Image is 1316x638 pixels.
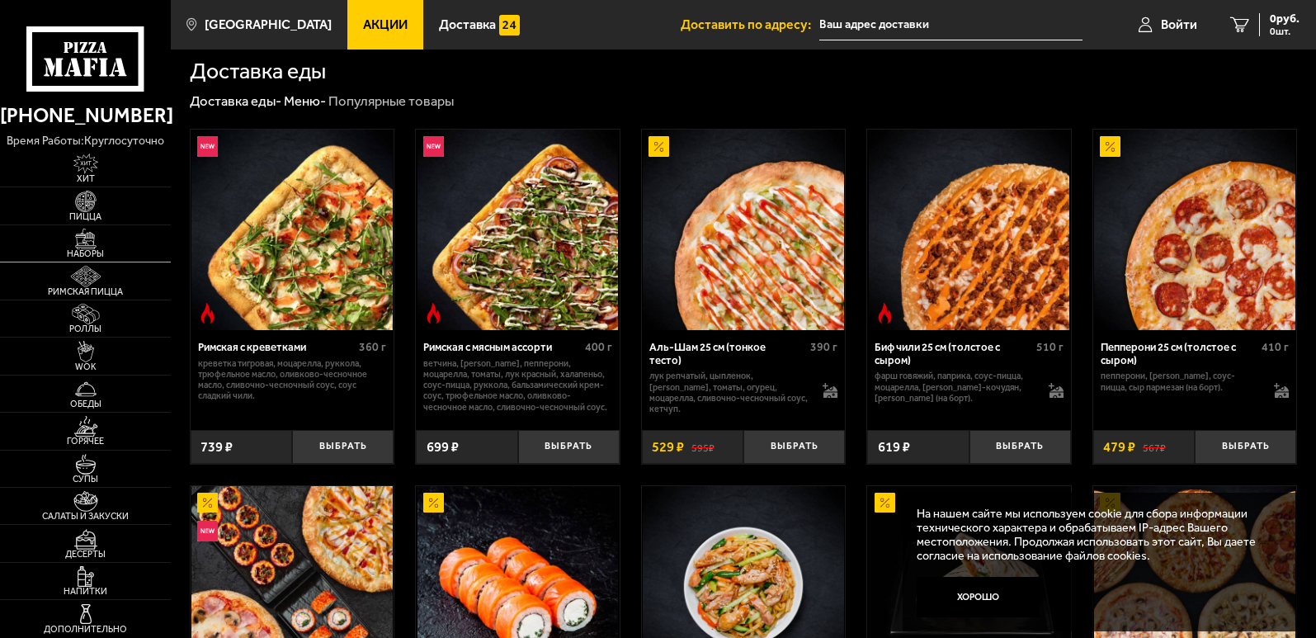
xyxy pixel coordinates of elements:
a: АкционныйПепперони 25 см (толстое с сыром) [1093,130,1297,330]
button: Выбрать [743,430,845,464]
p: ветчина, [PERSON_NAME], пепперони, моцарелла, томаты, лук красный, халапеньо, соус-пицца, руккола... [423,358,611,413]
span: 410 г [1262,340,1289,354]
span: [GEOGRAPHIC_DATA] [205,18,332,31]
span: 529 ₽ [652,440,684,454]
span: 400 г [585,340,612,354]
a: НовинкаОстрое блюдоРимская с креветками [191,130,394,330]
button: Выбрать [292,430,394,464]
button: Выбрать [969,430,1071,464]
h1: Доставка еды [190,60,326,83]
img: 15daf4d41897b9f0e9f617042186c801.svg [499,15,520,35]
a: АкционныйАль-Шам 25 см (тонкое тесто) [642,130,846,330]
span: 619 ₽ [878,440,910,454]
span: 479 ₽ [1103,440,1135,454]
img: Акционный [649,136,669,157]
span: Доставить по адресу: [681,18,819,31]
span: Войти [1161,18,1197,31]
img: Римская с мясным ассорти [417,130,618,330]
span: 510 г [1036,340,1064,354]
div: Популярные товары [328,92,454,111]
img: Пепперони 25 см (толстое с сыром) [1094,130,1295,330]
s: 567 ₽ [1143,440,1166,454]
s: 595 ₽ [691,440,715,454]
span: 739 ₽ [200,440,233,454]
p: креветка тигровая, моцарелла, руккола, трюфельное масло, оливково-чесночное масло, сливочно-чесно... [198,358,386,402]
p: пепперони, [PERSON_NAME], соус-пицца, сыр пармезан (на борт). [1101,371,1261,393]
div: Римская с креветками [198,341,355,354]
p: фарш говяжий, паприка, соус-пицца, моцарелла, [PERSON_NAME]-кочудян, [PERSON_NAME] (на борт). [875,371,1035,404]
span: 699 ₽ [427,440,459,454]
img: Новинка [197,521,218,541]
a: НовинкаОстрое блюдоРимская с мясным ассорти [416,130,620,330]
img: Острое блюдо [875,303,895,324]
div: Биф чили 25 см (толстое с сыром) [875,341,1031,367]
img: Акционный [875,493,895,513]
p: На нашем сайте мы используем cookie для сбора информации технического характера и обрабатываем IP... [917,507,1274,564]
img: Акционный [197,493,218,513]
img: Новинка [197,136,218,157]
button: Выбрать [518,430,620,464]
div: Римская с мясным ассорти [423,341,580,354]
img: Острое блюдо [423,303,444,324]
img: Акционный [1100,136,1120,157]
input: Ваш адрес доставки [819,10,1083,40]
p: лук репчатый, цыпленок, [PERSON_NAME], томаты, огурец, моцарелла, сливочно-чесночный соус, кетчуп. [649,371,809,414]
span: Доставка [439,18,496,31]
span: 360 г [359,340,386,354]
span: 0 шт. [1270,26,1299,36]
img: Острое блюдо [197,303,218,324]
div: Пепперони 25 см (толстое с сыром) [1101,341,1257,367]
button: Хорошо [917,577,1040,618]
a: Острое блюдоБиф чили 25 см (толстое с сыром) [867,130,1071,330]
img: Биф чили 25 см (толстое с сыром) [869,130,1069,330]
a: Меню- [284,92,326,109]
span: 0 руб. [1270,13,1299,25]
span: 390 г [810,340,837,354]
img: Римская с креветками [191,130,392,330]
img: Акционный [423,493,444,513]
img: Аль-Шам 25 см (тонкое тесто) [643,130,843,330]
span: Акции [363,18,408,31]
div: Аль-Шам 25 см (тонкое тесто) [649,341,806,367]
img: Новинка [423,136,444,157]
button: Выбрать [1195,430,1296,464]
a: Доставка еды- [190,92,281,109]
